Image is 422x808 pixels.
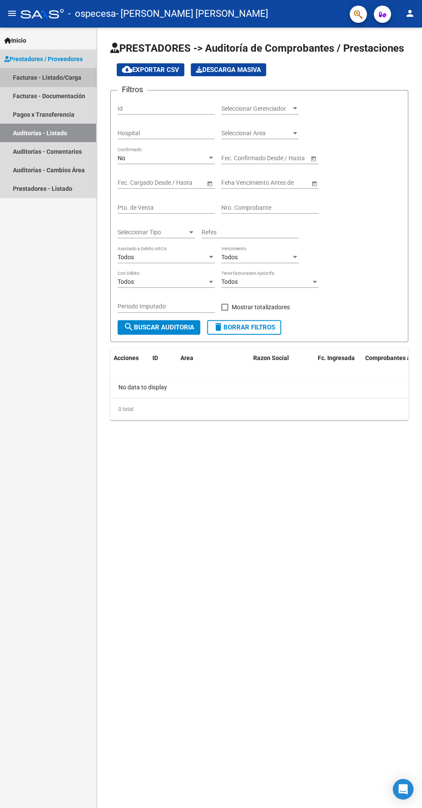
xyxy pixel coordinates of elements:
span: Seleccionar Tipo [118,229,187,236]
datatable-header-cell: Fc. Ingresada [314,349,362,387]
input: Fecha inicio [221,155,253,162]
button: Descarga Masiva [191,63,266,76]
span: Descarga Masiva [196,66,261,74]
button: Borrar Filtros [207,320,281,335]
datatable-header-cell: Area [177,349,237,387]
mat-icon: cloud_download [122,64,132,75]
input: Fecha fin [156,179,199,186]
span: Razon Social [253,354,289,361]
span: Todos [221,254,238,261]
span: Todos [118,254,134,261]
input: Fecha fin [260,155,302,162]
span: Seleccionar Area [221,130,291,137]
button: Open calendar [205,179,214,188]
button: Open calendar [310,179,319,188]
span: Todos [118,278,134,285]
span: Area [180,354,193,361]
datatable-header-cell: Acciones [110,349,149,387]
span: Seleccionar Gerenciador [221,105,291,112]
span: Inicio [4,36,26,45]
span: PRESTADORES -> Auditoría de Comprobantes / Prestaciones [110,42,404,54]
span: Acciones [114,354,139,361]
mat-icon: menu [7,8,17,19]
div: No data to display [110,376,408,398]
h3: Filtros [118,84,147,96]
span: Exportar CSV [122,66,179,74]
span: Borrar Filtros [213,323,275,331]
div: 0 total [110,398,408,420]
mat-icon: delete [213,322,223,332]
div: Open Intercom Messenger [393,779,413,799]
span: - ospecesa [68,4,116,23]
input: Fecha inicio [118,179,149,186]
mat-icon: person [405,8,415,19]
span: Fc. Ingresada [318,354,355,361]
button: Open calendar [309,154,318,163]
span: No [118,155,125,162]
datatable-header-cell: Razon Social [250,349,314,387]
span: ID [152,354,158,361]
span: Mostrar totalizadores [232,302,290,312]
datatable-header-cell: ID [149,349,177,387]
span: Buscar Auditoria [124,323,194,331]
span: Todos [221,278,238,285]
app-download-masive: Descarga masiva de comprobantes (adjuntos) [191,63,266,76]
button: Buscar Auditoria [118,320,200,335]
mat-icon: search [124,322,134,332]
button: Exportar CSV [117,63,184,76]
span: Prestadores / Proveedores [4,54,83,64]
span: - [PERSON_NAME] [PERSON_NAME] [116,4,268,23]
